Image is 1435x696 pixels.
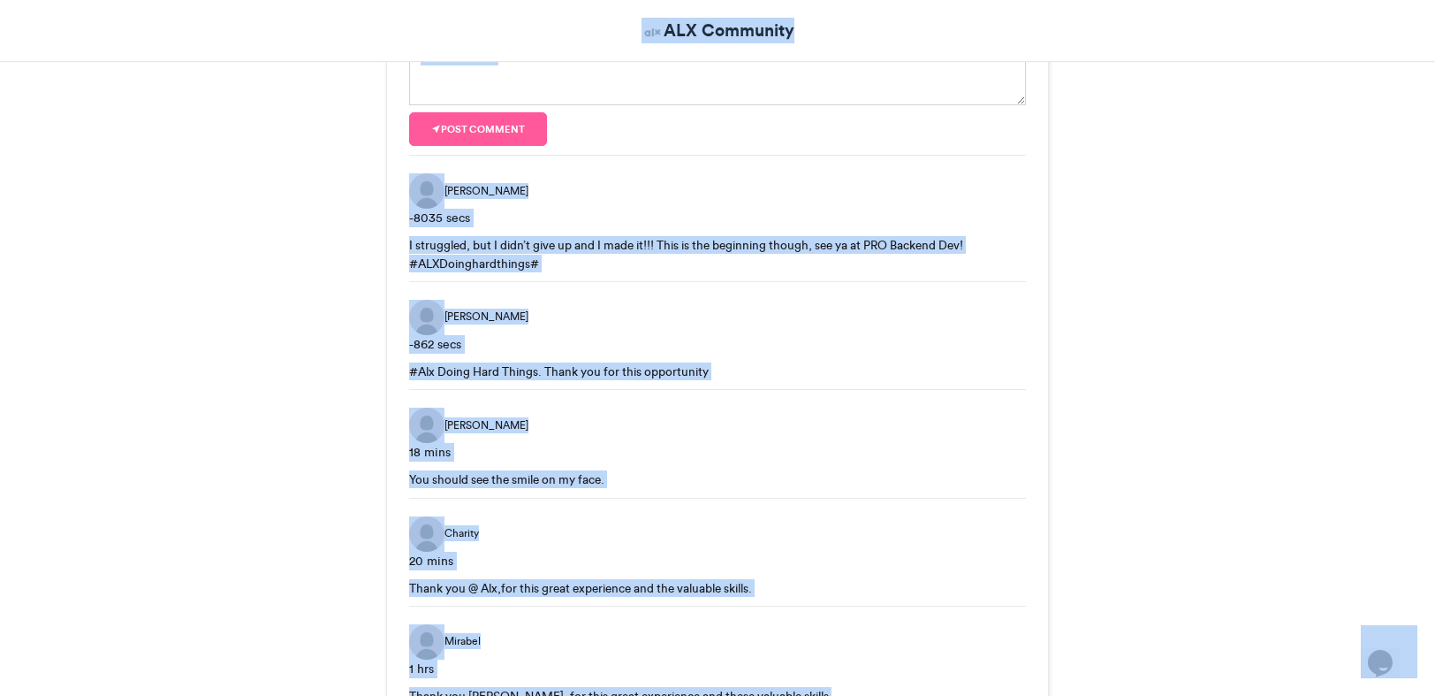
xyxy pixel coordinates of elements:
div: -862 secs [409,335,1026,354]
div: 1 hrs [409,660,1026,678]
img: Charity [409,516,444,552]
div: #Alx Doing Hard Things. Thank you for this opportunity [409,363,1026,380]
div: Thank you @ Alx,for this great experience and the valuable skills. [409,579,1026,597]
div: 18 mins [409,443,1026,462]
div: -8035 secs [409,209,1026,227]
span: [PERSON_NAME] [444,309,528,325]
div: 20 mins [409,552,1026,570]
span: [PERSON_NAME] [444,417,528,433]
span: Charity [444,525,479,541]
a: ALX Community [642,18,794,43]
iframe: chat widget [1361,625,1417,678]
img: halimat [409,173,444,209]
button: Post comment [409,112,547,146]
span: Mirabel [444,633,481,649]
img: Kevin [409,408,444,443]
img: Mirabel [409,624,444,660]
div: You should see the smile on my face. [409,470,1026,488]
img: Maureen [409,300,444,335]
div: I struggled, but I didn’t give up and I made it!!! This is the beginning though, see ya at PRO Ba... [409,236,1026,272]
img: ALX Community [642,21,664,43]
span: [PERSON_NAME] [444,183,528,199]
